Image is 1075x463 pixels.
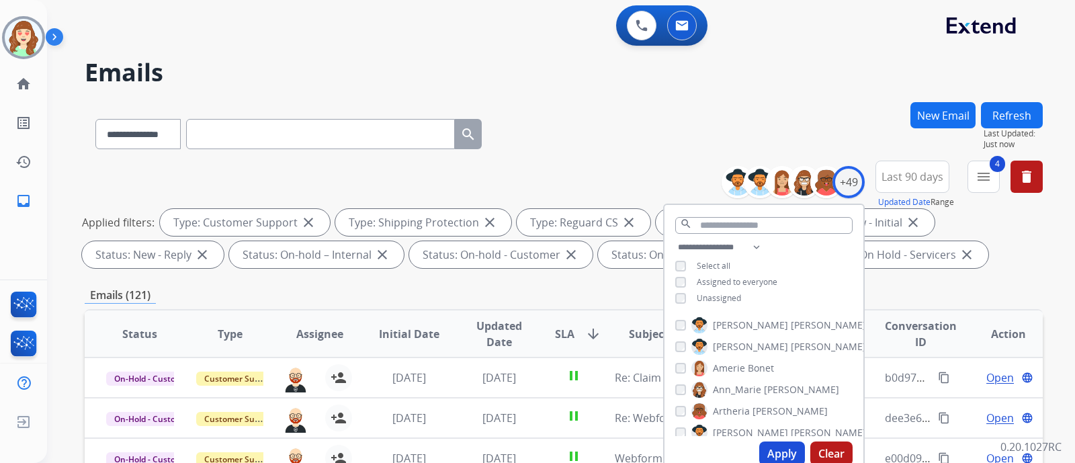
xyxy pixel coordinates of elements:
mat-icon: menu [976,169,992,185]
span: [PERSON_NAME] [713,426,788,439]
div: Status: Open - All [656,209,787,236]
mat-icon: delete [1019,169,1035,185]
mat-icon: language [1021,372,1033,384]
mat-icon: search [680,218,692,230]
span: SLA [555,326,574,342]
span: [DATE] [392,411,426,425]
span: [PERSON_NAME] [764,383,839,396]
span: 4 [990,156,1005,172]
span: Customer Support [196,412,284,426]
mat-icon: search [460,126,476,142]
button: Last 90 days [875,161,949,193]
span: Ann_Marie [713,383,761,396]
mat-icon: close [194,247,210,263]
span: Amerie [713,362,745,375]
mat-icon: close [905,214,921,230]
th: Action [953,310,1043,357]
mat-icon: home [15,76,32,92]
button: Refresh [981,102,1043,128]
mat-icon: history [15,154,32,170]
p: Applied filters: [82,214,155,230]
button: New Email [910,102,976,128]
span: Last Updated: [984,128,1043,139]
span: Updated Date [466,318,533,350]
mat-icon: content_copy [938,372,950,384]
mat-icon: list_alt [15,115,32,131]
span: [PERSON_NAME] [713,319,788,332]
mat-icon: close [621,214,637,230]
mat-icon: close [374,247,390,263]
span: Range [878,196,954,208]
span: Initial Date [379,326,439,342]
span: [DATE] [392,370,426,385]
mat-icon: person_add [331,410,347,426]
div: Type: Reguard CS [517,209,650,236]
mat-icon: close [959,247,975,263]
span: On-Hold - Customer [106,412,199,426]
span: On-Hold - Customer [106,372,199,386]
mat-icon: pause [566,368,582,384]
mat-icon: close [482,214,498,230]
span: Assigned to everyone [697,276,777,288]
span: Conversation ID [885,318,957,350]
span: Assignee [296,326,343,342]
div: Status: On-hold – Internal [229,241,404,268]
span: Unassigned [697,292,741,304]
span: Bonet [748,362,774,375]
span: Artheria [713,405,750,418]
button: Updated Date [878,197,931,208]
span: [DATE] [482,370,516,385]
h2: Emails [85,59,1043,86]
span: [DATE] [482,411,516,425]
p: Emails (121) [85,287,156,304]
button: 4 [967,161,1000,193]
span: Just now [984,139,1043,150]
span: [PERSON_NAME] [791,319,866,332]
mat-icon: close [563,247,579,263]
img: agent-avatar [282,364,309,392]
span: Open [986,370,1014,386]
img: agent-avatar [282,405,309,433]
span: [PERSON_NAME] [752,405,828,418]
span: Re: Webform from [EMAIL_ADDRESS][DOMAIN_NAME] on [DATE] [615,411,937,425]
div: Status: On Hold - Pending Parts [598,241,803,268]
div: Type: Customer Support [160,209,330,236]
span: Subject [629,326,669,342]
mat-icon: arrow_downward [585,326,601,342]
span: Select all [697,260,730,271]
div: Status: New - Reply [82,241,224,268]
span: Open [986,410,1014,426]
img: avatar [5,19,42,56]
span: Type [218,326,243,342]
span: [PERSON_NAME] [791,426,866,439]
span: Customer Support [196,372,284,386]
div: Status: On Hold - Servicers [808,241,988,268]
span: Status [122,326,157,342]
span: [PERSON_NAME] [791,340,866,353]
div: +49 [832,166,865,198]
mat-icon: pause [566,408,582,424]
mat-icon: person_add [331,370,347,386]
div: Type: Shipping Protection [335,209,511,236]
span: Last 90 days [881,174,943,179]
span: Re: Claim update: Information Needed [615,370,808,385]
div: Status: On-hold - Customer [409,241,593,268]
span: [PERSON_NAME] [713,340,788,353]
mat-icon: language [1021,412,1033,424]
mat-icon: inbox [15,193,32,209]
mat-icon: content_copy [938,412,950,424]
mat-icon: close [300,214,316,230]
p: 0.20.1027RC [1000,439,1062,455]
